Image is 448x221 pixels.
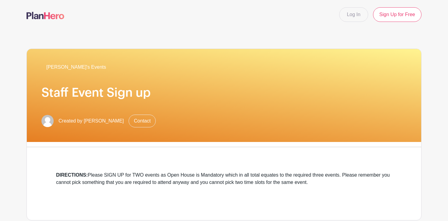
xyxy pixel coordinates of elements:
a: Sign Up for Free [373,7,421,22]
div: Please SIGN UP for TWO events as Open House is Mandatory which in all total equates to the requir... [56,171,392,186]
strong: DIRECTIONS: [56,172,88,178]
img: logo-507f7623f17ff9eddc593b1ce0a138ce2505c220e1c5a4e2b4648c50719b7d32.svg [27,12,64,19]
span: [PERSON_NAME]'s Events [46,64,106,71]
img: default-ce2991bfa6775e67f084385cd625a349d9dcbb7a52a09fb2fda1e96e2d18dcdb.png [41,115,54,127]
a: Contact [129,115,156,127]
span: Created by [PERSON_NAME] [59,117,124,125]
h1: Staff Event Sign up [41,85,407,100]
a: Log In [339,7,368,22]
